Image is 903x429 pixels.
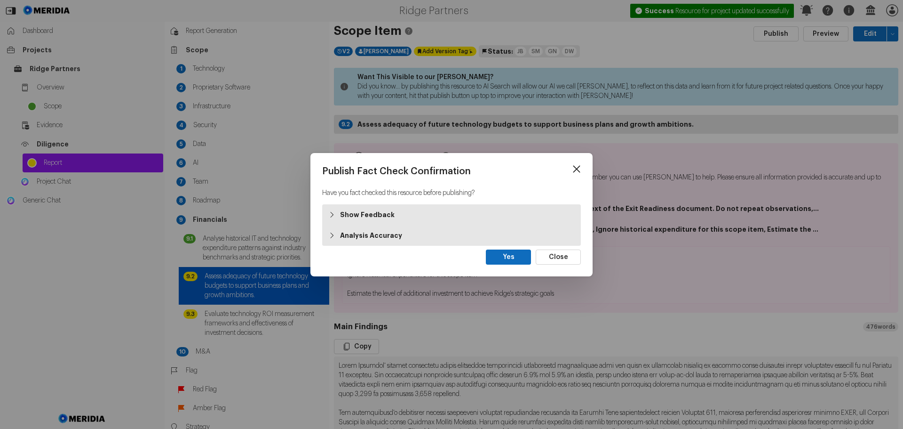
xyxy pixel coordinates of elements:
[322,204,581,225] button: Show Feedback
[536,250,581,265] button: Close
[340,210,395,219] strong: Show Feedback
[340,231,402,240] strong: Analysis Accuracy
[322,225,581,246] button: Analysis Accuracy
[322,165,581,178] h2: Publish Fact Check Confirmation
[322,188,581,198] p: Have you fact checked this resource before publishing?
[486,250,531,265] button: Yes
